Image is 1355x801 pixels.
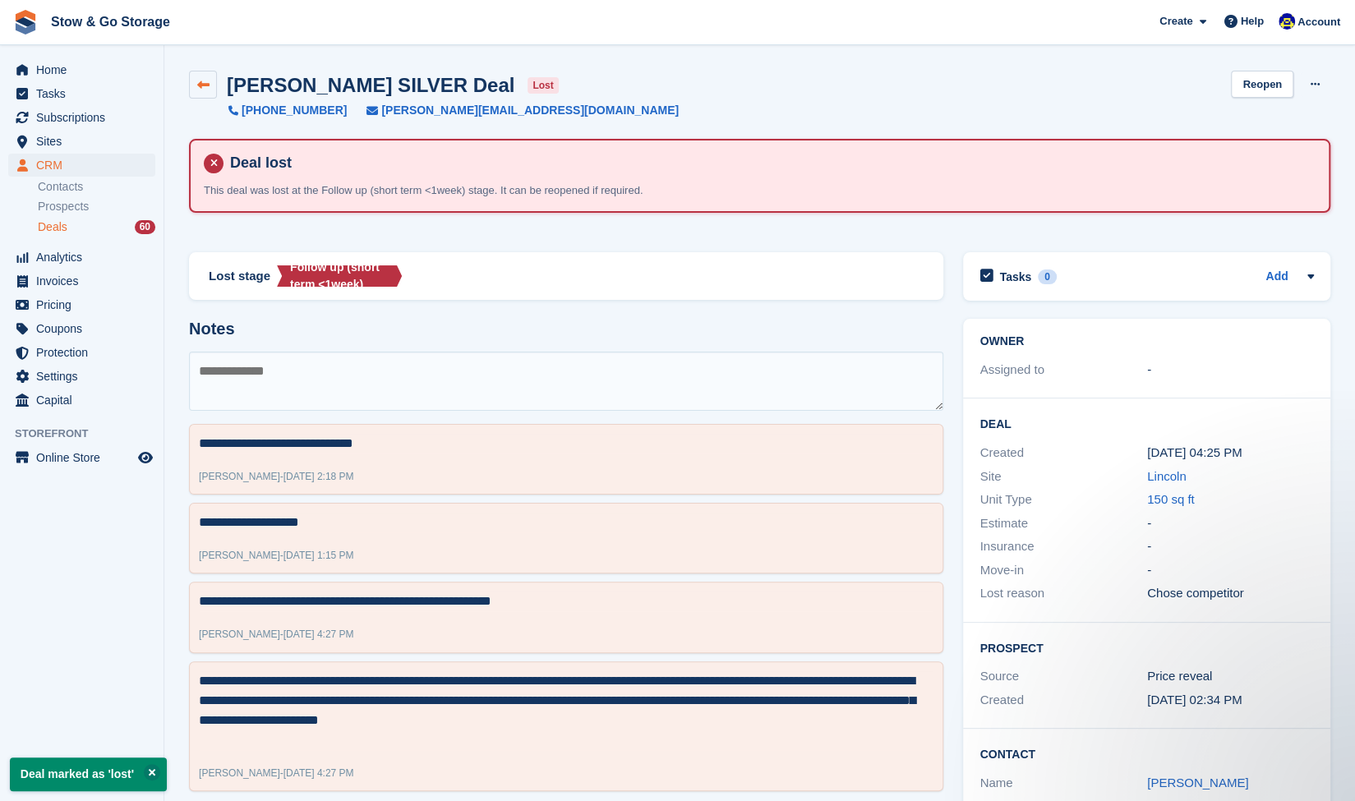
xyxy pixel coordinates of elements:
[199,767,280,779] span: [PERSON_NAME]
[979,537,1147,556] div: Insurance
[38,198,155,215] a: Prospects
[242,102,347,119] span: [PHONE_NUMBER]
[1147,691,1315,710] div: [DATE] 02:34 PM
[979,667,1147,686] div: Source
[36,293,135,316] span: Pricing
[283,767,354,779] span: [DATE] 4:27 PM
[38,219,67,235] span: Deals
[209,267,235,286] span: Lost
[979,415,1314,431] h2: Deal
[199,628,280,640] span: [PERSON_NAME]
[979,514,1147,533] div: Estimate
[1147,514,1315,533] div: -
[979,467,1147,486] div: Site
[1147,667,1315,686] div: Price reveal
[1265,268,1288,287] a: Add
[8,58,155,81] a: menu
[1231,71,1293,98] a: Reopen
[283,550,354,561] span: [DATE] 1:15 PM
[8,246,155,269] a: menu
[1159,13,1192,30] span: Create
[1147,492,1195,506] a: 150 sq ft
[38,179,155,195] a: Contacts
[189,320,943,338] h2: Notes
[136,448,155,467] a: Preview store
[1147,361,1315,380] div: -
[979,490,1147,509] div: Unit Type
[290,259,402,293] div: Follow up (short term <1week)
[135,220,155,234] div: 60
[1147,444,1315,463] div: [DATE] 04:25 PM
[1279,13,1295,30] img: Rob Good-Stephenson
[224,154,1316,173] h4: Deal lost
[999,269,1031,284] h2: Tasks
[36,246,135,269] span: Analytics
[979,639,1314,656] h2: Prospect
[8,293,155,316] a: menu
[36,446,135,469] span: Online Store
[44,8,177,35] a: Stow & Go Storage
[979,745,1314,762] h2: Contact
[199,469,354,484] div: -
[238,267,270,286] span: stage
[283,628,354,640] span: [DATE] 4:27 PM
[8,341,155,364] a: menu
[979,691,1147,710] div: Created
[36,269,135,292] span: Invoices
[8,269,155,292] a: menu
[1147,469,1187,483] a: Lincoln
[36,154,135,177] span: CRM
[979,444,1147,463] div: Created
[36,130,135,153] span: Sites
[199,471,280,482] span: [PERSON_NAME]
[8,82,155,105] a: menu
[199,550,280,561] span: [PERSON_NAME]
[1147,537,1315,556] div: -
[38,219,155,236] a: Deals 60
[8,106,155,129] a: menu
[1297,14,1340,30] span: Account
[228,102,347,119] a: [PHONE_NUMBER]
[10,757,167,791] p: Deal marked as 'lost'
[1147,561,1315,580] div: -
[38,199,89,214] span: Prospects
[199,766,354,780] div: -
[204,182,779,199] p: This deal was lost at the Follow up (short term <1week) stage. It can be reopened if required.
[1147,776,1248,789] a: [PERSON_NAME]
[8,154,155,177] a: menu
[979,584,1147,603] div: Lost reason
[979,335,1314,348] h2: Owner
[8,446,155,469] a: menu
[283,471,354,482] span: [DATE] 2:18 PM
[36,106,135,129] span: Subscriptions
[8,130,155,153] a: menu
[528,77,558,94] span: lost
[1147,584,1315,603] div: Chose competitor
[36,58,135,81] span: Home
[1038,269,1057,284] div: 0
[36,82,135,105] span: Tasks
[979,561,1147,580] div: Move-in
[227,74,514,96] h2: [PERSON_NAME] SILVER Deal
[1241,13,1264,30] span: Help
[8,389,155,412] a: menu
[979,774,1147,793] div: Name
[8,365,155,388] a: menu
[13,10,38,35] img: stora-icon-8386f47178a22dfd0bd8f6a31ec36ba5ce8667c1dd55bd0f319d3a0aa187defe.svg
[15,426,164,442] span: Storefront
[979,361,1147,380] div: Assigned to
[36,341,135,364] span: Protection
[199,548,354,563] div: -
[8,317,155,340] a: menu
[36,365,135,388] span: Settings
[347,102,679,119] a: [PERSON_NAME][EMAIL_ADDRESS][DOMAIN_NAME]
[36,317,135,340] span: Coupons
[36,389,135,412] span: Capital
[199,627,354,642] div: -
[381,102,679,119] span: [PERSON_NAME][EMAIL_ADDRESS][DOMAIN_NAME]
